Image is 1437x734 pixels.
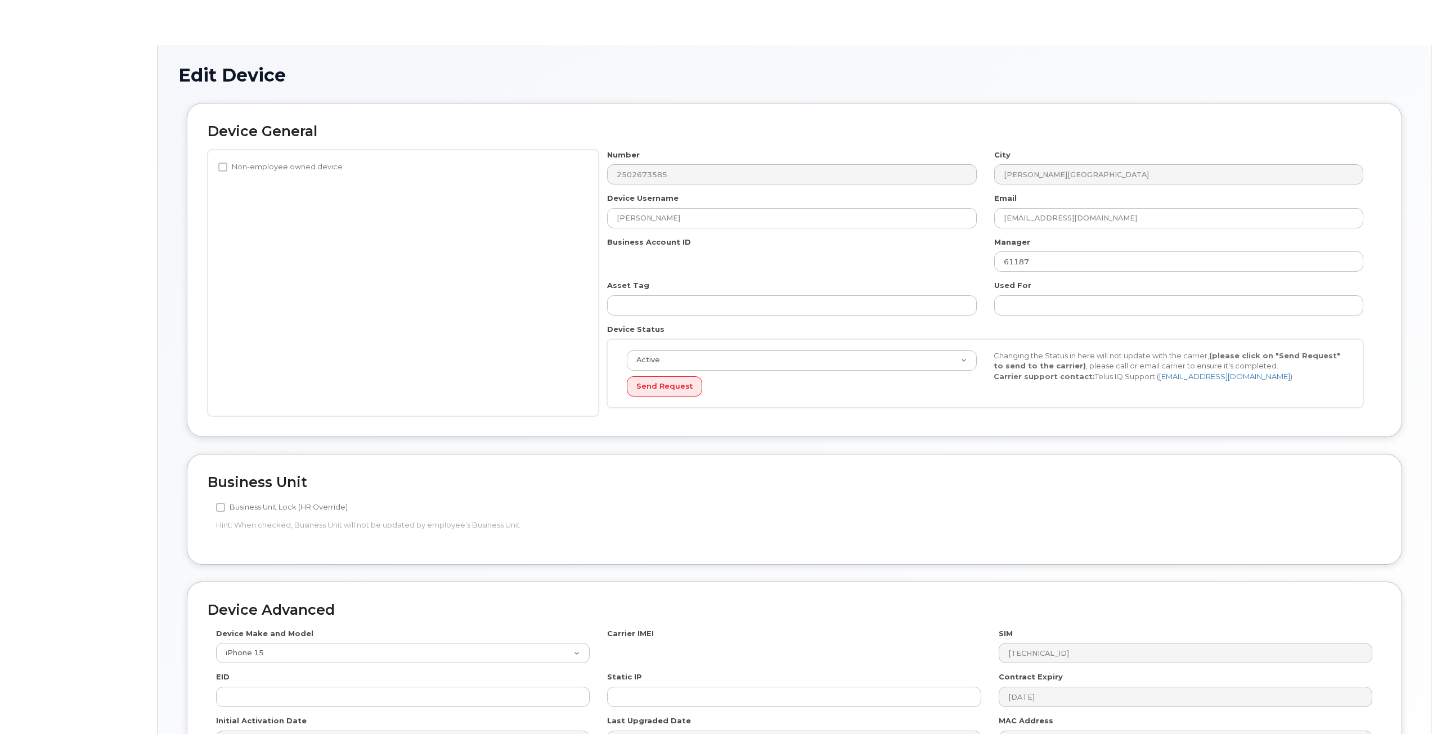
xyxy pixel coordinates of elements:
[999,628,1013,639] label: SIM
[216,715,307,726] label: Initial Activation Date
[216,501,348,514] label: Business Unit Lock (HR Override)
[994,193,1017,204] label: Email
[994,280,1031,291] label: Used For
[994,372,1095,381] strong: Carrier support contact:
[218,163,227,172] input: Non-employee owned device
[607,628,654,639] label: Carrier IMEI
[216,520,981,530] p: Hint: When checked, Business Unit will not be updated by employee's Business Unit
[607,237,691,247] label: Business Account ID
[994,237,1030,247] label: Manager
[216,672,230,682] label: EID
[627,376,702,397] button: Send Request
[218,160,343,174] label: Non-employee owned device
[208,602,1381,618] h2: Device Advanced
[994,150,1011,160] label: City
[607,193,679,204] label: Device Username
[607,150,640,160] label: Number
[999,672,1063,682] label: Contract Expiry
[607,715,691,726] label: Last Upgraded Date
[607,672,642,682] label: Static IP
[999,715,1053,726] label: MAC Address
[178,65,1411,85] h1: Edit Device
[994,251,1363,272] input: Select manager
[607,280,649,291] label: Asset Tag
[208,124,1381,139] h2: Device General
[216,628,313,639] label: Device Make and Model
[985,350,1352,382] div: Changing the Status in here will not update with the carrier, , please call or email carrier to e...
[216,503,225,512] input: Business Unit Lock (HR Override)
[607,324,664,335] label: Device Status
[208,475,1381,490] h2: Business Unit
[1159,372,1290,381] a: [EMAIL_ADDRESS][DOMAIN_NAME]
